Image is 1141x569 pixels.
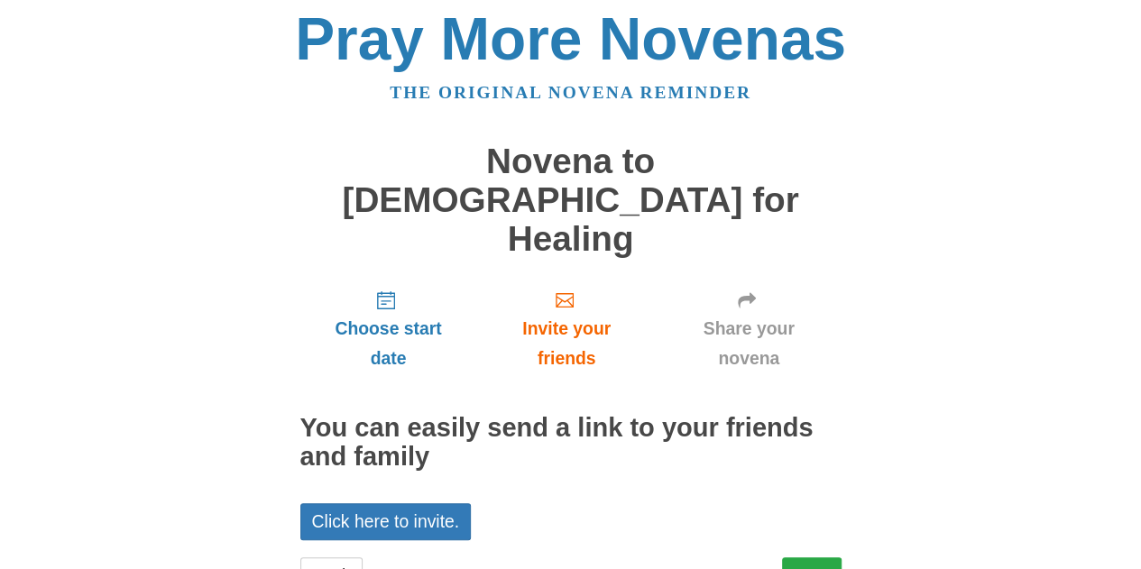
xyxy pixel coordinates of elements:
a: Invite your friends [476,276,656,383]
h1: Novena to [DEMOGRAPHIC_DATA] for Healing [300,142,842,258]
a: The original novena reminder [390,83,751,102]
a: Choose start date [300,276,477,383]
span: Share your novena [675,314,824,373]
a: Click here to invite. [300,503,472,540]
h2: You can easily send a link to your friends and family [300,414,842,472]
a: Share your novena [657,276,842,383]
span: Invite your friends [494,314,638,373]
span: Choose start date [318,314,459,373]
a: Pray More Novenas [295,5,846,72]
